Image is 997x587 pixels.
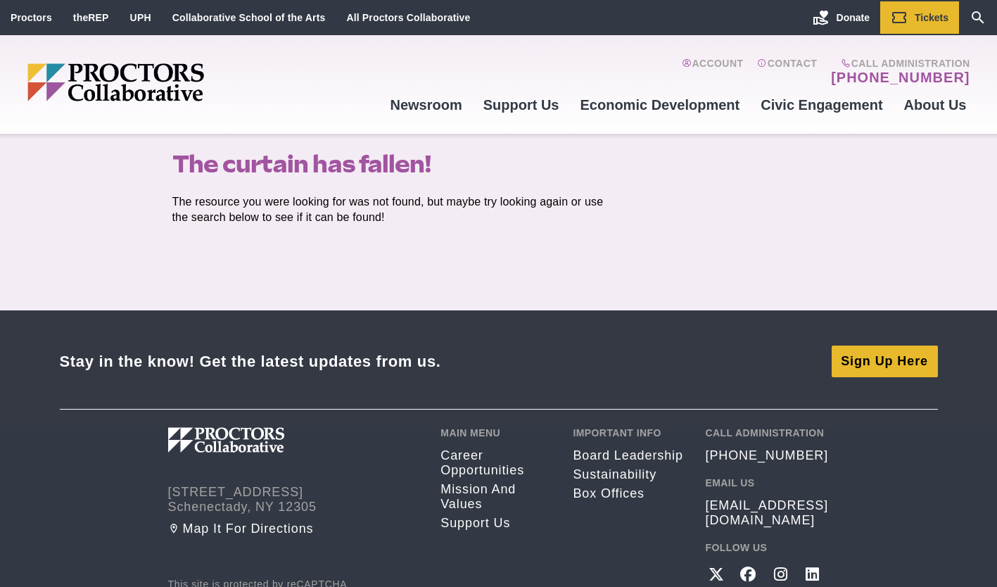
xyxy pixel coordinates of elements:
[705,448,828,463] a: [PHONE_NUMBER]
[573,448,684,463] a: Board Leadership
[831,69,970,86] a: [PHONE_NUMBER]
[750,86,893,124] a: Civic Engagement
[27,63,312,101] img: Proctors logo
[682,58,743,86] a: Account
[346,12,470,23] a: All Proctors Collaborative
[168,427,358,453] img: Proctors logo
[60,352,441,371] div: Stay in the know! Get the latest updates from us.
[379,86,472,124] a: Newsroom
[573,427,684,438] h2: Important Info
[573,486,684,501] a: Box Offices
[573,467,684,482] a: Sustainability
[894,86,977,124] a: About Us
[915,12,948,23] span: Tickets
[959,1,997,34] a: Search
[168,522,420,536] a: Map it for directions
[837,12,870,23] span: Donate
[130,12,151,23] a: UPH
[880,1,959,34] a: Tickets
[11,12,52,23] a: Proctors
[440,482,552,512] a: Mission and Values
[172,151,618,177] h1: The curtain has fallen!
[440,448,552,478] a: Career opportunities
[832,346,938,377] a: Sign Up Here
[172,12,326,23] a: Collaborative School of the Arts
[705,427,829,438] h2: Call Administration
[802,1,880,34] a: Donate
[705,498,829,528] a: [EMAIL_ADDRESS][DOMAIN_NAME]
[705,542,829,553] h2: Follow Us
[705,477,829,488] h2: Email Us
[440,427,552,438] h2: Main Menu
[827,58,970,69] span: Call Administration
[440,516,552,531] a: Support Us
[473,86,570,124] a: Support Us
[73,12,109,23] a: theREP
[168,485,420,515] address: [STREET_ADDRESS] Schenectady, NY 12305
[757,58,817,86] a: Contact
[172,194,618,225] p: The resource you were looking for was not found, but maybe try looking again or use the search be...
[570,86,751,124] a: Economic Development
